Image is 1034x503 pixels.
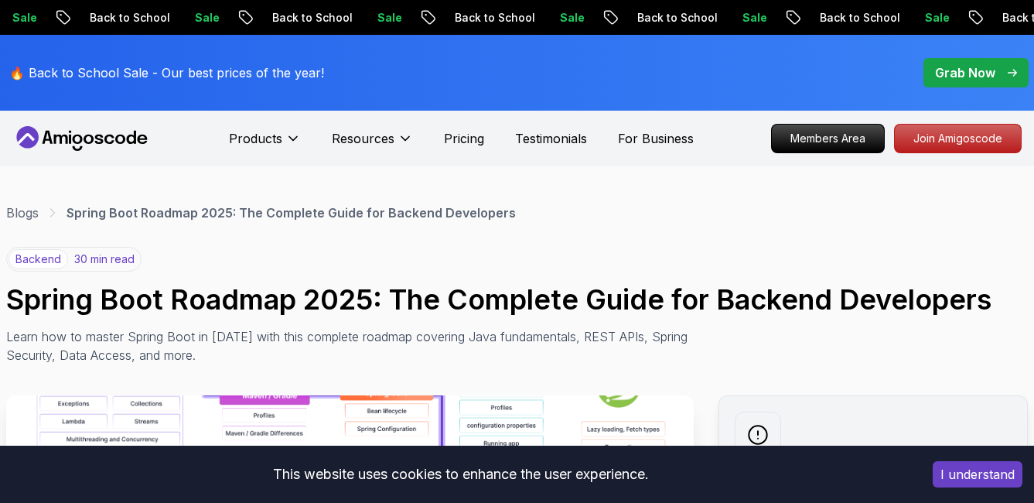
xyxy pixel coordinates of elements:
[74,251,135,267] p: 30 min read
[589,10,694,26] p: Back to School
[694,10,743,26] p: Sale
[772,125,884,152] p: Members Area
[933,461,1022,488] button: Accept cookies
[229,129,301,160] button: Products
[229,129,282,148] p: Products
[329,10,378,26] p: Sale
[6,204,39,222] a: Blogs
[894,124,1022,153] a: Join Amigoscode
[6,284,1028,315] h1: Spring Boot Roadmap 2025: The Complete Guide for Backend Developers
[515,129,587,148] a: Testimonials
[146,10,196,26] p: Sale
[12,457,909,491] div: This website uses cookies to enhance the user experience.
[67,204,516,222] p: Spring Boot Roadmap 2025: The Complete Guide for Backend Developers
[332,129,413,160] button: Resources
[876,10,926,26] p: Sale
[618,129,694,148] a: For Business
[511,10,561,26] p: Sale
[9,249,68,269] p: backend
[41,10,146,26] p: Back to School
[6,327,699,364] p: Learn how to master Spring Boot in [DATE] with this complete roadmap covering Java fundamentals, ...
[771,10,876,26] p: Back to School
[224,10,329,26] p: Back to School
[9,63,324,82] p: 🔥 Back to School Sale - Our best prices of the year!
[895,125,1021,152] p: Join Amigoscode
[332,129,394,148] p: Resources
[771,124,885,153] a: Members Area
[444,129,484,148] a: Pricing
[935,63,995,82] p: Grab Now
[406,10,511,26] p: Back to School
